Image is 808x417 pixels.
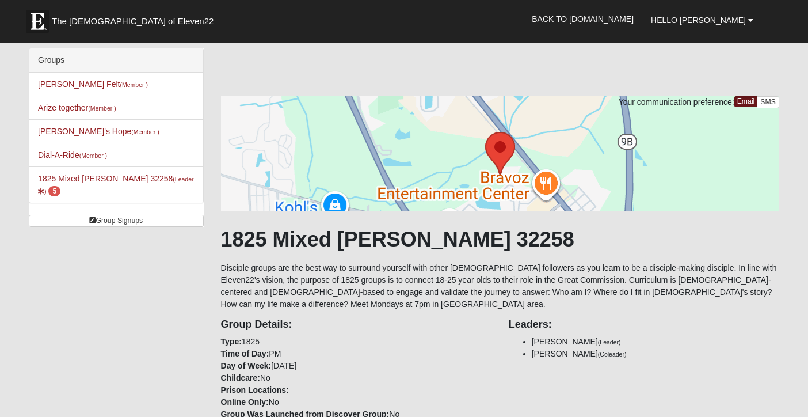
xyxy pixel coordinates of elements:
[20,4,250,33] a: The [DEMOGRAPHIC_DATA] of Eleven22
[532,336,779,348] li: [PERSON_NAME]
[651,16,746,25] span: Hello [PERSON_NAME]
[88,105,116,112] small: (Member )
[120,81,147,88] small: (Member )
[642,6,762,35] a: Hello [PERSON_NAME]
[598,339,621,346] small: (Leader)
[757,96,779,108] a: SMS
[38,79,148,89] a: [PERSON_NAME] Felt(Member )
[38,127,159,136] a: [PERSON_NAME]'s Hope(Member )
[79,152,107,159] small: (Member )
[38,174,193,195] a: 1825 Mixed [PERSON_NAME] 32258(Leader) 5
[52,16,214,27] span: The [DEMOGRAPHIC_DATA] of Eleven22
[221,373,260,382] strong: Childcare:
[523,5,642,33] a: Back to [DOMAIN_NAME]
[26,10,49,33] img: Eleven22 logo
[48,186,60,196] span: number of pending members
[38,103,116,112] a: Arize together(Member )
[221,385,289,395] strong: Prison Locations:
[38,150,107,160] a: Dial-A-Ride(Member )
[221,227,779,252] h1: 1825 Mixed [PERSON_NAME] 32258
[619,97,734,107] span: Your communication preference:
[38,176,193,195] small: (Leader )
[598,351,627,358] small: (Coleader)
[131,128,159,135] small: (Member )
[29,48,203,73] div: Groups
[221,337,242,346] strong: Type:
[221,361,272,370] strong: Day of Week:
[509,319,779,331] h4: Leaders:
[221,349,269,358] strong: Time of Day:
[532,348,779,360] li: [PERSON_NAME]
[221,319,491,331] h4: Group Details:
[734,96,758,107] a: Email
[29,215,203,227] a: Group Signups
